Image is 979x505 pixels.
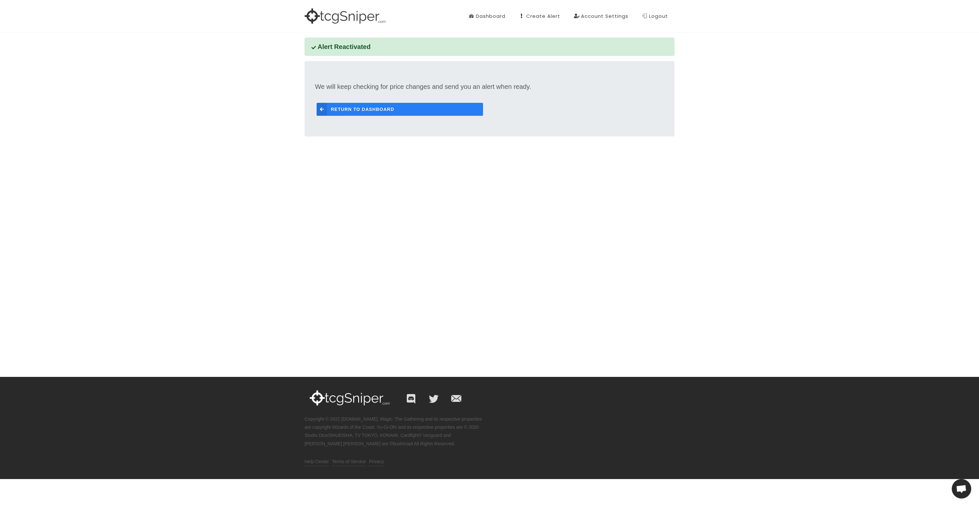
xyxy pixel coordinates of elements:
i: [EMAIL_ADDRESS][DOMAIN_NAME] [447,408,465,443]
a: [EMAIL_ADDRESS][DOMAIN_NAME] [447,390,465,408]
a: Return to Dashboard [317,103,483,116]
span: Alert Reactivated [311,43,370,50]
a: Privacy [369,458,384,466]
div: Create Alert [519,13,560,20]
p: Copyright © 2022 [DOMAIN_NAME]. Magic: The Gathering and its respective properties are copyright ... [305,415,482,448]
div: Logout [642,13,668,20]
span: Return to Dashboard [331,103,394,116]
a: Terms of Service [332,458,366,466]
a: Help Center [305,458,329,466]
div: Dashboard [469,13,505,20]
a: Open chat [952,479,971,499]
p: We will keep checking for price changes and send you an alert when ready. [315,82,664,91]
div: Account Settings [574,13,628,20]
